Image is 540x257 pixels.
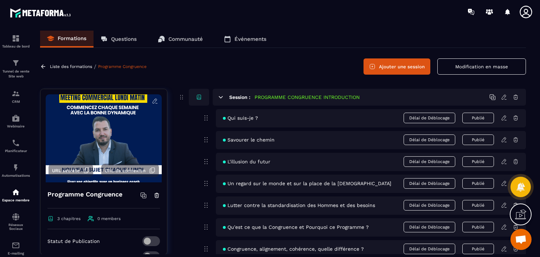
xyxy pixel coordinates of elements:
img: automations [12,188,20,196]
p: Webinaire [2,124,30,128]
span: Délai de Déblocage [404,244,455,254]
button: Publié [462,156,494,167]
button: Ajouter une session [364,58,430,75]
h4: Programme Congruence [47,189,122,199]
a: automationsautomationsWebinaire [2,109,30,133]
p: Tunnel de vente Site web [2,69,30,79]
p: Communauté [168,36,203,42]
span: 0 members [97,216,121,221]
button: Publié [462,178,494,189]
div: Ouvrir le chat [510,229,532,250]
img: logo [10,6,73,19]
p: Réseaux Sociaux [2,223,30,231]
a: Liste des formations [50,64,92,69]
span: Lutter contre la standardisation des Hommes et des besoins [223,202,375,208]
a: formationformationCRM [2,84,30,109]
button: URL de connexion [101,164,159,177]
button: Publié [462,200,494,211]
span: / [94,63,96,70]
img: background [46,94,162,182]
span: Délai de Déblocage [404,156,455,167]
button: Publié [462,222,494,232]
span: Qu'est ce que la Congruence et Pourquoi ce Programme ? [223,224,369,230]
button: URL secrète [49,164,93,177]
p: Formations [58,35,86,42]
p: CRM [2,100,30,104]
p: Tableau de bord [2,44,30,48]
p: E-mailing [2,251,30,255]
a: automationsautomationsEspace membre [2,183,30,207]
a: social-networksocial-networkRéseaux Sociaux [2,207,30,236]
a: formationformationTableau de bord [2,29,30,54]
button: Modification en masse [437,58,526,75]
span: Délai de Déblocage [404,200,455,211]
span: Qui suis-je ? [223,115,258,121]
a: formationformationTunnel de vente Site web [2,54,30,84]
img: automations [12,114,20,123]
p: Questions [111,36,137,42]
p: Espace membre [2,198,30,202]
span: Un regard sur le monde et sur la place de la [DEMOGRAPHIC_DATA] [223,181,391,186]
span: URL secrète [52,168,80,173]
span: Délai de Déblocage [404,222,455,232]
span: Congruence, alignement, cohérence, quelle différence ? [223,246,364,252]
span: Délai de Déblocage [404,178,455,189]
a: Programme Congruence [98,64,147,69]
img: formation [12,89,20,98]
a: Communauté [151,31,210,48]
img: scheduler [12,139,20,147]
a: automationsautomationsAutomatisations [2,158,30,183]
a: Événements [217,31,274,48]
button: Publié [462,134,494,145]
p: Statut de Publication [47,238,100,244]
a: Formations [40,31,94,48]
button: Publié [462,244,494,254]
h6: Session : [229,94,250,100]
p: Planificateur [2,149,30,153]
span: Délai de Déblocage [404,113,455,123]
img: formation [12,59,20,67]
a: Questions [94,31,144,48]
span: 3 chapitres [57,216,81,221]
img: formation [12,34,20,43]
span: Savourer le chemin [223,137,275,143]
span: URL de connexion [105,168,146,173]
span: L'illusion du futur [223,159,270,164]
span: Délai de Déblocage [404,134,455,145]
a: schedulerschedulerPlanificateur [2,133,30,158]
p: Automatisations [2,174,30,177]
button: Publié [462,113,494,123]
img: email [12,241,20,250]
img: automations [12,163,20,172]
img: social-network [12,213,20,221]
h5: PROGRAMME CONGRUENCE INTRODUCTION [255,94,360,101]
p: Événements [234,36,266,42]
